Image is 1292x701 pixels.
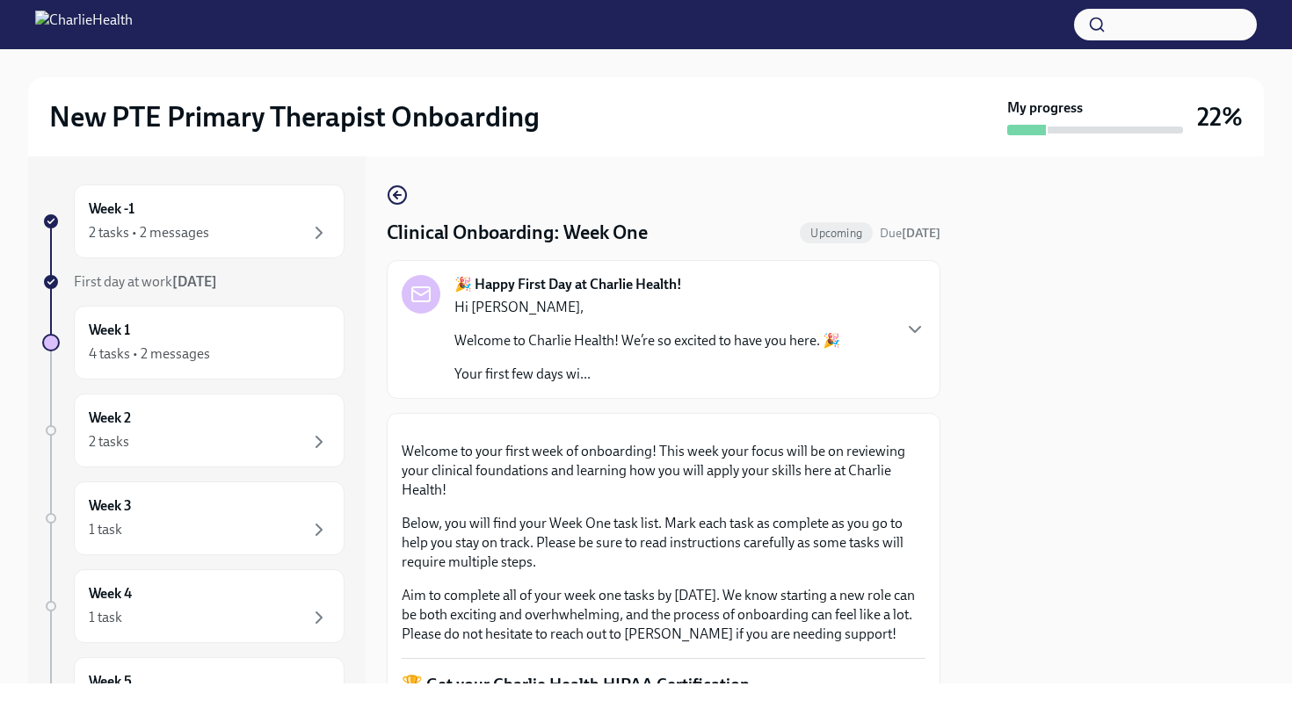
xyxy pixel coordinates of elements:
[454,275,682,294] strong: 🎉 Happy First Day at Charlie Health!
[172,273,217,290] strong: [DATE]
[402,514,925,572] p: Below, you will find your Week One task list. Mark each task as complete as you go to help you st...
[42,306,345,379] a: Week 14 tasks • 2 messages
[902,226,940,241] strong: [DATE]
[454,331,840,350] p: Welcome to Charlie Health! We’re so excited to have you here. 🎉
[89,344,210,364] div: 4 tasks • 2 messages
[89,672,132,691] h6: Week 5
[880,226,940,241] span: Due
[42,481,345,555] a: Week 31 task
[1197,101,1243,133] h3: 22%
[89,408,131,428] h6: Week 2
[402,586,925,644] p: Aim to complete all of your week one tasks by [DATE]. We know starting a new role can be both exc...
[402,673,925,696] p: 🏆 Get your Charlie Health HIPAA Certification
[89,608,122,627] div: 1 task
[35,11,133,39] img: CharlieHealth
[454,298,840,317] p: Hi [PERSON_NAME],
[89,321,130,340] h6: Week 1
[42,394,345,467] a: Week 22 tasks
[1007,98,1083,118] strong: My progress
[74,273,217,290] span: First day at work
[89,432,129,452] div: 2 tasks
[49,99,540,134] h2: New PTE Primary Therapist Onboarding
[89,199,134,219] h6: Week -1
[402,442,925,500] p: Welcome to your first week of onboarding! This week your focus will be on reviewing your clinical...
[89,223,209,242] div: 2 tasks • 2 messages
[42,184,345,258] a: Week -12 tasks • 2 messages
[42,272,345,292] a: First day at work[DATE]
[387,220,648,246] h4: Clinical Onboarding: Week One
[42,569,345,643] a: Week 41 task
[454,365,840,384] p: Your first few days wi...
[800,227,873,240] span: Upcoming
[89,584,132,603] h6: Week 4
[880,225,940,242] span: September 20th, 2025 10:00
[89,520,122,539] div: 1 task
[89,496,132,516] h6: Week 3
